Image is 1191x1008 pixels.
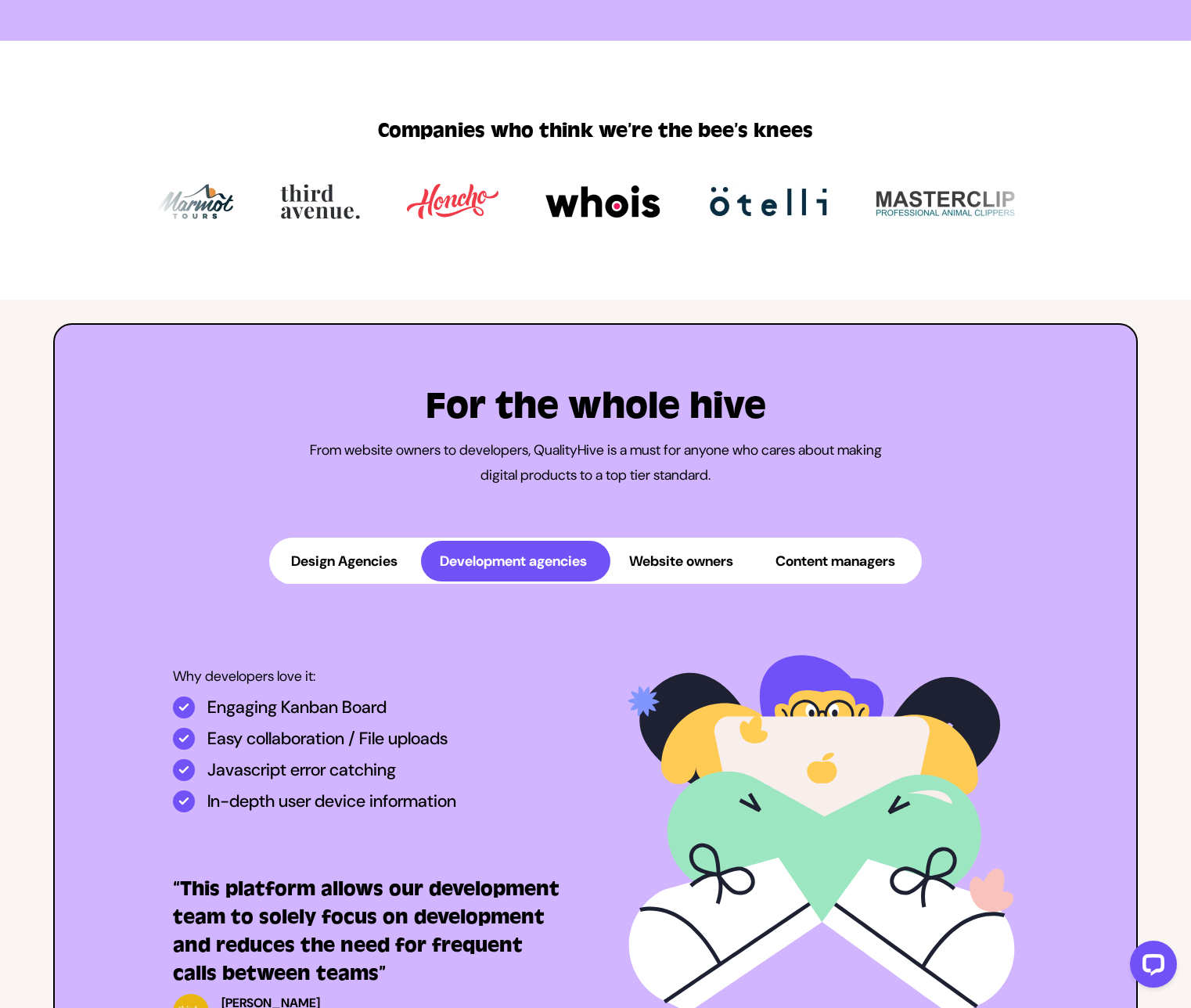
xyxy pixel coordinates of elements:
button: Design Agencies [272,541,421,581]
p: In-depth user device information [207,790,456,812]
p: Engaging Kanban Board [207,697,387,718]
h3: “This platform allows our development team to solely focus on development and reduces the need fo... [173,875,561,988]
img: Javascript error catching [173,759,195,781]
button: Development agencies [421,541,610,581]
p: From website owners to developers, QualityHive is a must for anyone who cares about making digita... [308,437,884,488]
button: Website owners [610,541,757,581]
h2: For the whole hive [308,387,884,425]
h2: Companies who think we’re the bee’s knees [378,116,813,146]
iframe: LiveChat chat widget [1117,934,1183,1000]
button: Content managers [757,541,919,581]
img: In-depth user device information [173,790,195,812]
p: Easy collaboration / File uploads [207,728,448,750]
p: Why developers love it: [173,665,561,687]
img: Engaging Kanban Board [173,697,195,718]
img: Easy collaboration / File uploads [173,728,195,750]
p: Javascript error catching [207,759,396,781]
